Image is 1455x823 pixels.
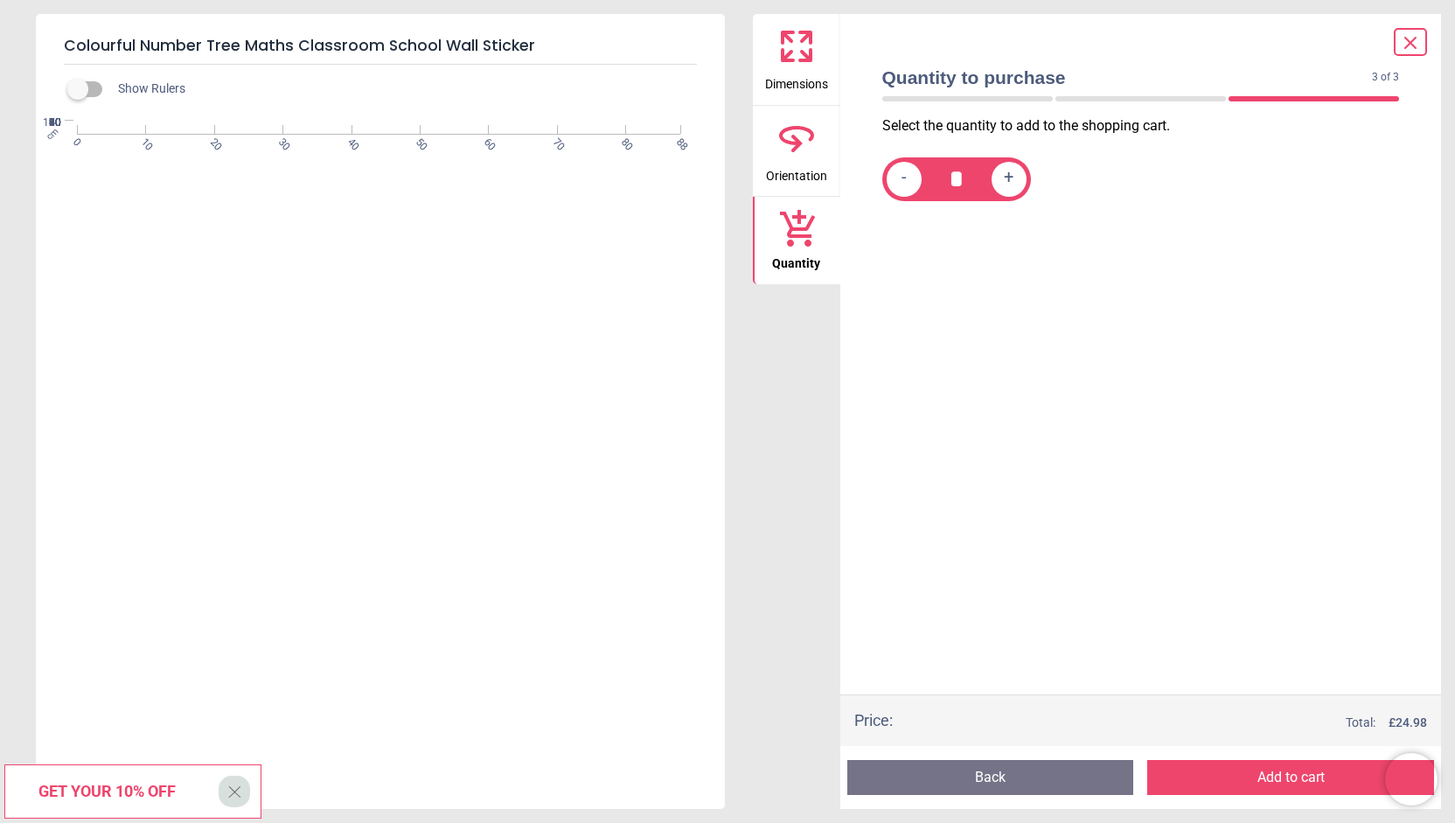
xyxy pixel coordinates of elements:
span: 40 [344,136,355,147]
h5: Colourful Number Tree Maths Classroom School Wall Sticker [64,28,697,65]
span: 88 [672,136,684,147]
span: Quantity [772,247,820,273]
span: 30 [275,136,286,147]
span: Quantity to purchase [882,65,1373,90]
div: Total: [919,715,1428,732]
span: 80 [617,136,629,147]
span: - [902,168,907,190]
span: 50 [412,136,423,147]
iframe: Brevo live chat [1385,753,1438,806]
div: Show Rulers [78,79,725,100]
span: 3 of 3 [1372,70,1399,85]
span: 24.98 [1396,715,1427,729]
div: Price : [854,709,893,731]
span: Orientation [766,159,827,185]
span: £ [1389,715,1427,732]
span: 20 [206,136,218,147]
button: Dimensions [753,14,840,105]
button: Add to cart [1147,760,1434,795]
span: + [1004,168,1013,190]
button: Quantity [753,197,840,284]
p: Select the quantity to add to the shopping cart. [882,116,1414,136]
span: 70 [549,136,560,147]
span: 100 [28,115,61,130]
button: Orientation [753,106,840,197]
span: 10 [138,136,150,147]
span: cm [45,125,60,141]
span: Dimensions [765,67,828,94]
span: 0 [69,136,80,147]
span: 60 [481,136,492,147]
button: Back [847,760,1134,795]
